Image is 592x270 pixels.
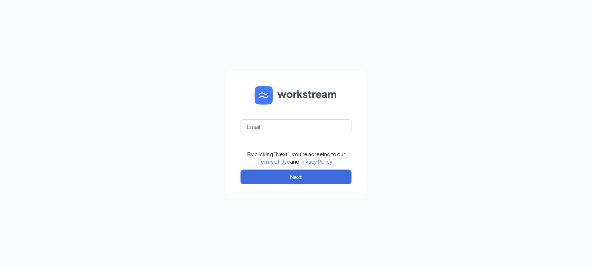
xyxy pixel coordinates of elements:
a: Privacy Policy [299,158,332,165]
div: By clicking "Next", you're agreeing to our and . [247,150,345,165]
input: Email [240,119,351,134]
a: Terms of Use [259,158,290,165]
button: Next [240,170,351,184]
img: WS logo and Workstream text [255,86,337,105]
